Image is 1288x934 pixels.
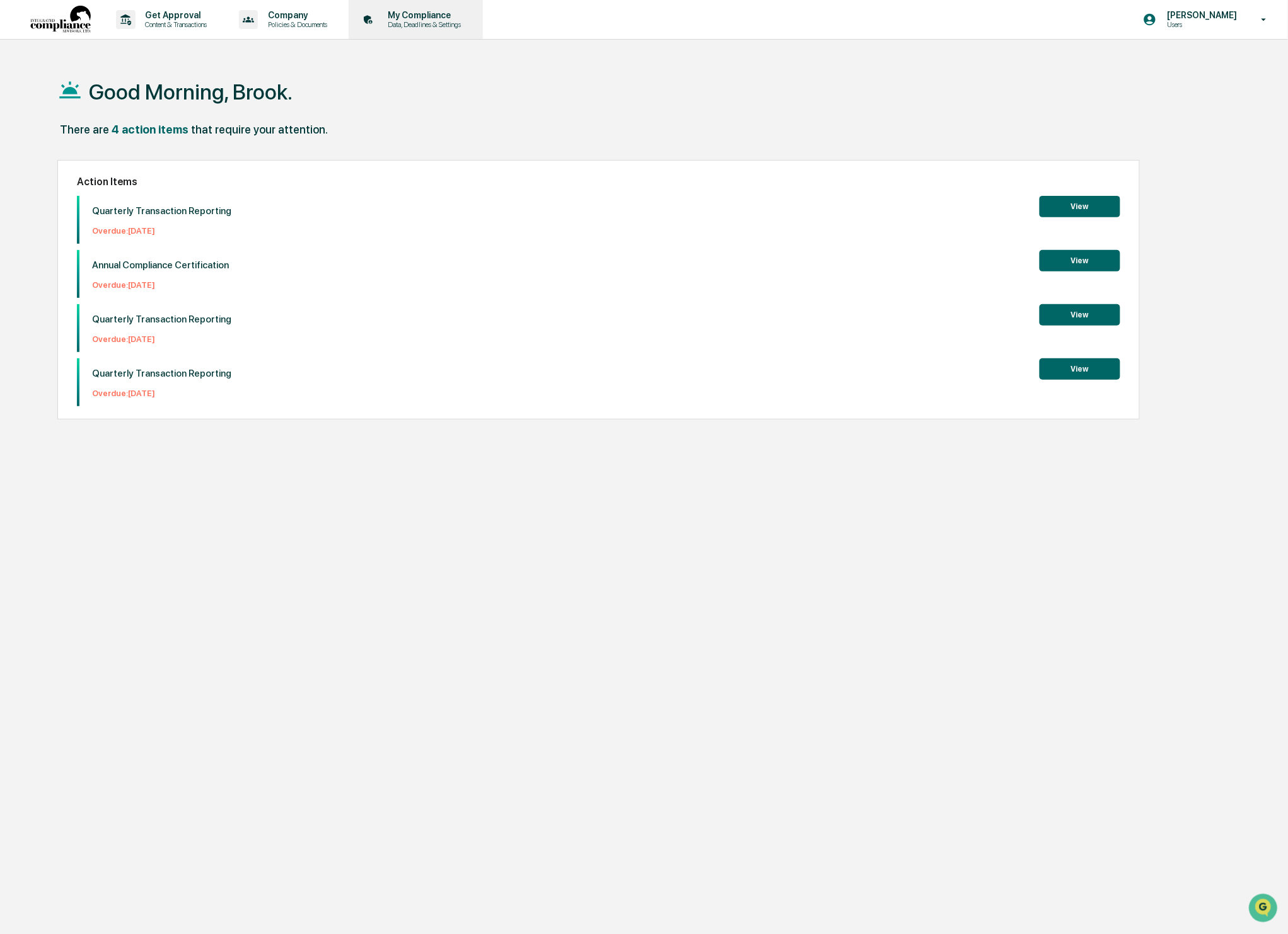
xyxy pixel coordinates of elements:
[378,10,468,20] p: My Compliance
[1040,308,1120,320] a: View
[13,160,23,170] div: 🖐️
[1157,20,1243,29] p: Users
[1040,358,1120,380] button: View
[89,213,153,223] a: Powered byPylon
[378,20,468,29] p: Data, Deadlines & Settings
[92,259,229,271] p: Annual Compliance Certification
[92,280,229,290] p: Overdue: [DATE]
[1040,196,1120,217] button: View
[92,389,231,398] p: Overdue: [DATE]
[89,79,293,105] h1: Good Morning, Brook.
[136,10,214,20] p: Get Approval
[43,109,160,119] div: We're available if you need us!
[92,226,231,236] p: Overdue: [DATE]
[214,100,229,115] button: Start new chat
[86,154,161,176] a: 🗄️Attestations
[104,159,156,171] span: Attestations
[125,214,153,223] span: Pylon
[92,334,231,344] p: Overdue: [DATE]
[112,123,189,136] div: 4 action items
[77,176,1120,188] h2: Action Items
[92,314,231,325] p: Quarterly Transaction Reporting
[191,123,328,136] div: that require your attention.
[258,10,334,20] p: Company
[25,183,79,195] span: Data Lookup
[1040,250,1120,271] button: View
[60,123,109,136] div: There are
[8,154,86,176] a: 🖐️Preclearance
[1040,254,1120,266] a: View
[13,96,35,119] img: 1746055101610-c473b297-6a78-478c-a979-82029cc54cd1
[136,20,214,29] p: Content & Transactions
[8,178,84,200] a: 🔎Data Lookup
[91,160,102,170] div: 🗄️
[1040,200,1120,212] a: View
[13,26,229,47] p: How can we help?
[30,6,91,34] img: logo
[1248,892,1282,926] iframe: Open customer support
[1040,362,1120,374] a: View
[92,205,231,217] p: Quarterly Transaction Reporting
[43,96,207,109] div: Start new chat
[13,184,23,194] div: 🔎
[92,368,231,379] p: Quarterly Transaction Reporting
[1157,10,1243,20] p: [PERSON_NAME]
[25,159,81,171] span: Preclearance
[1040,304,1120,326] button: View
[258,20,334,29] p: Policies & Documents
